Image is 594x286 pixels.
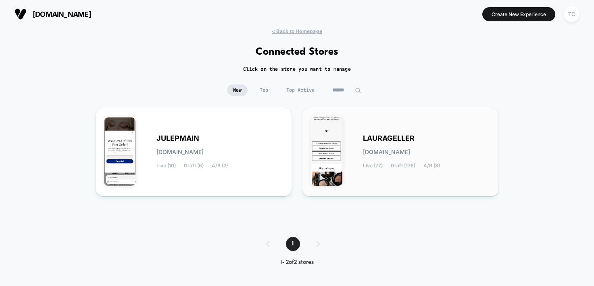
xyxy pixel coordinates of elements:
span: Draft (6) [184,163,204,169]
span: A/B (2) [212,163,228,169]
div: TC [564,6,579,22]
span: New [227,84,248,96]
span: Live (10) [156,163,176,169]
span: Top Active [280,84,321,96]
div: 1 - 2 of 2 stores [258,259,336,266]
img: edit [355,87,361,93]
span: [DOMAIN_NAME] [33,10,91,19]
h2: Click on the store you want to manage [243,66,351,72]
button: Create New Experience [482,7,555,21]
span: [DOMAIN_NAME] [363,149,410,155]
span: Top [254,84,274,96]
img: Visually logo [15,8,27,20]
button: TC [561,6,582,23]
span: LAURAGELLER [363,136,415,141]
img: JULEPMAIN [104,117,136,186]
button: [DOMAIN_NAME] [12,8,94,21]
img: LAURAGELLER [311,117,342,186]
span: < Back to Homepage [272,28,322,34]
span: A/B (8) [423,163,440,169]
span: Draft (176) [391,163,415,169]
h1: Connected Stores [256,46,338,58]
span: Live (77) [363,163,383,169]
span: JULEPMAIN [156,136,199,141]
span: [DOMAIN_NAME] [156,149,204,155]
span: 1 [286,237,300,251]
